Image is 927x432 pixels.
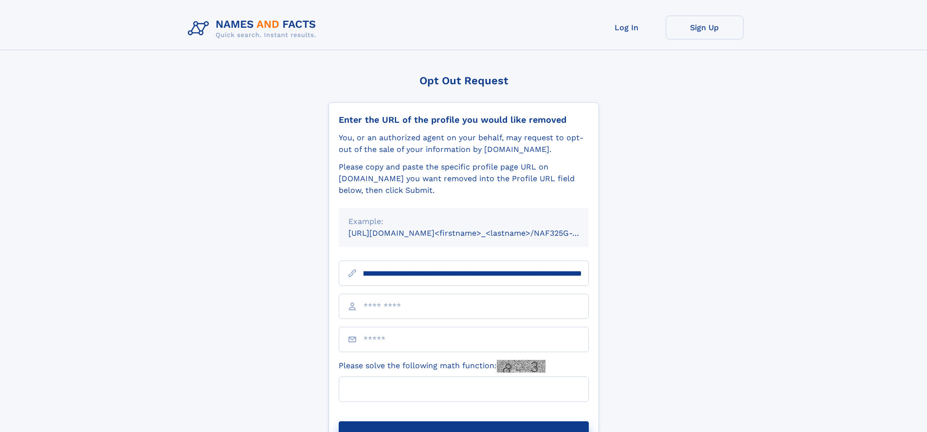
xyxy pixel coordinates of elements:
[339,114,589,125] div: Enter the URL of the profile you would like removed
[339,360,545,373] label: Please solve the following math function:
[339,132,589,155] div: You, or an authorized agent on your behalf, may request to opt-out of the sale of your informatio...
[348,216,579,227] div: Example:
[666,16,744,39] a: Sign Up
[339,161,589,196] div: Please copy and paste the specific profile page URL on [DOMAIN_NAME] you want removed into the Pr...
[184,16,324,42] img: Logo Names and Facts
[328,75,599,87] div: Opt Out Request
[348,228,607,238] small: [URL][DOMAIN_NAME]<firstname>_<lastname>/NAF325G-xxxxxxxx
[588,16,666,39] a: Log In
